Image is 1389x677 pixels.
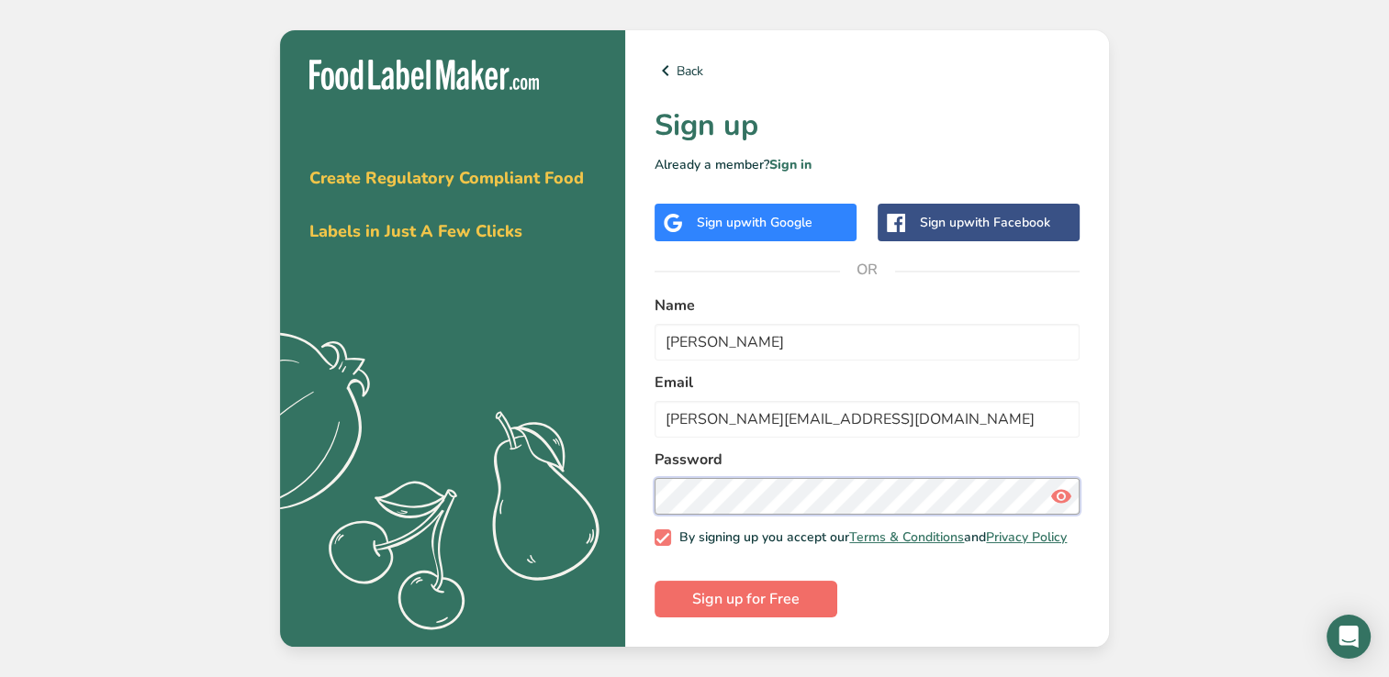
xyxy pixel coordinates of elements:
img: Food Label Maker [309,60,539,90]
span: with Google [741,214,812,231]
a: Terms & Conditions [849,528,964,546]
label: Email [655,372,1080,394]
div: Sign up [920,213,1050,232]
a: Sign in [769,156,812,173]
div: Sign up [697,213,812,232]
label: Name [655,294,1080,316]
button: Sign up for Free [655,581,837,617]
span: Create Regulatory Compliant Food Labels in Just A Few Clicks [309,167,584,242]
div: Open Intercom Messenger [1327,615,1371,659]
span: with Facebook [964,214,1050,231]
p: Already a member? [655,155,1080,174]
a: Back [655,60,1080,82]
a: Privacy Policy [986,528,1067,546]
input: email@example.com [655,401,1080,438]
span: Sign up for Free [692,588,800,610]
span: OR [840,242,895,297]
input: John Doe [655,324,1080,361]
span: By signing up you accept our and [671,529,1068,546]
label: Password [655,449,1080,471]
h1: Sign up [655,104,1080,148]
